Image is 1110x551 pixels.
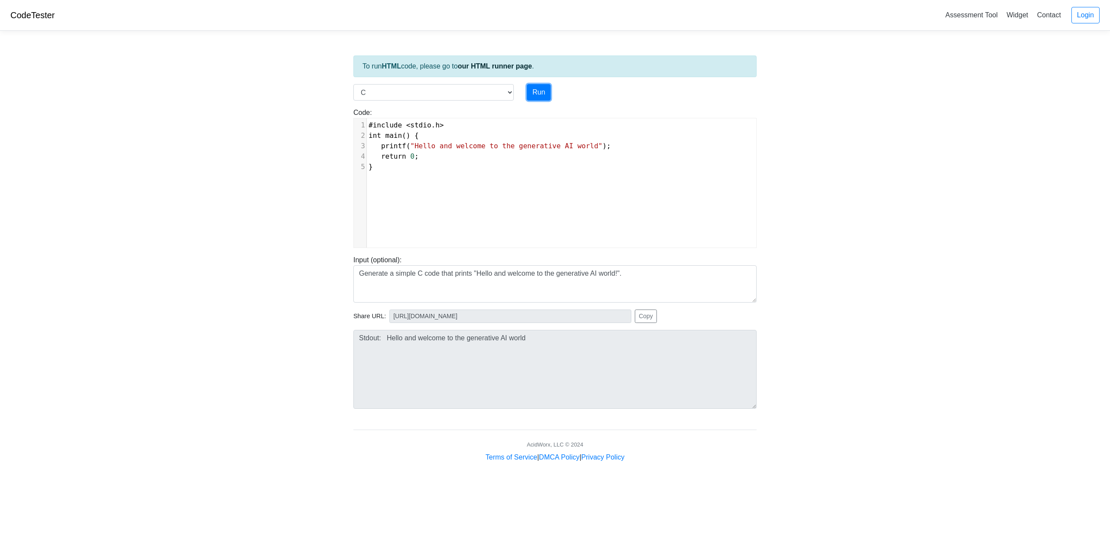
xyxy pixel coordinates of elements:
[458,62,532,70] a: our HTML runner page
[385,131,402,140] span: main
[369,121,444,129] span: .
[354,141,366,151] div: 3
[581,453,625,461] a: Privacy Policy
[381,142,406,150] span: printf
[369,142,611,150] span: ( );
[539,453,579,461] a: DMCA Policy
[486,453,537,461] a: Terms of Service
[381,152,406,160] span: return
[347,108,763,248] div: Code:
[406,121,411,129] span: <
[410,142,602,150] span: "Hello and welcome to the generative AI world"
[1034,8,1064,22] a: Contact
[435,121,440,129] span: h
[389,310,631,323] input: No share available yet
[440,121,444,129] span: >
[410,121,431,129] span: stdio
[354,130,366,141] div: 2
[369,163,373,171] span: }
[635,310,657,323] button: Copy
[369,121,402,129] span: #include
[354,162,366,172] div: 5
[410,152,415,160] span: 0
[527,440,583,449] div: AcidWorx, LLC © 2024
[527,84,551,101] button: Run
[1003,8,1032,22] a: Widget
[369,131,419,140] span: () {
[354,151,366,162] div: 4
[942,8,1001,22] a: Assessment Tool
[353,312,386,321] span: Share URL:
[354,120,366,130] div: 1
[369,152,419,160] span: ;
[347,255,763,303] div: Input (optional):
[10,10,55,20] a: CodeTester
[1071,7,1100,23] a: Login
[382,62,401,70] strong: HTML
[486,452,624,463] div: | |
[369,131,381,140] span: int
[353,55,757,77] div: To run code, please go to .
